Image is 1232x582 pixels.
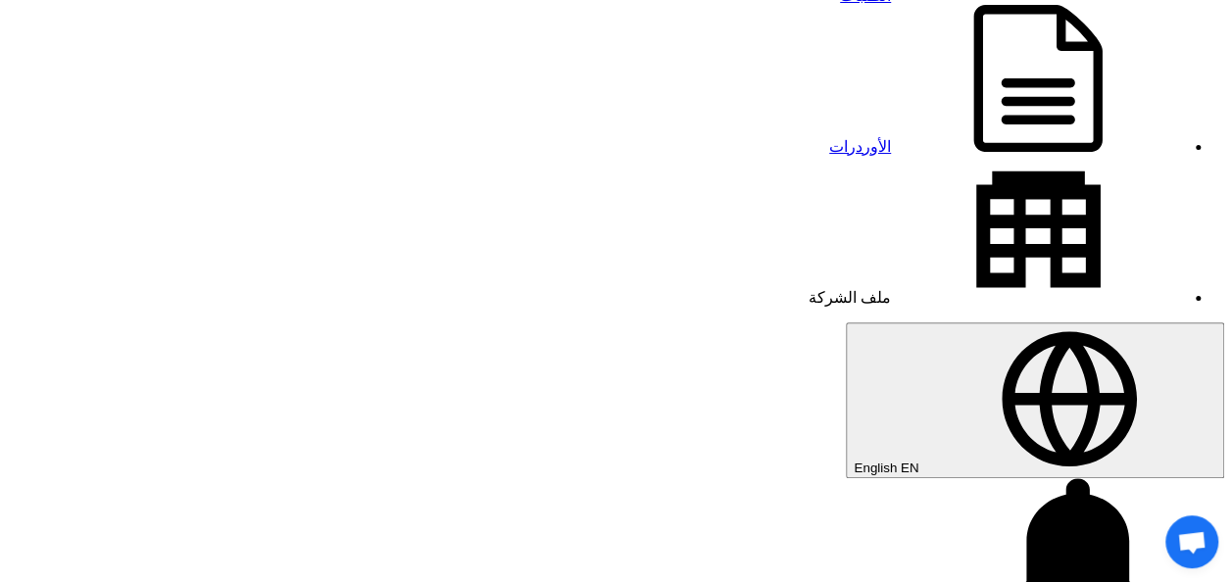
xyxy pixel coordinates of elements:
span: English [854,461,897,475]
span: EN [901,461,919,475]
button: English EN [846,322,1224,478]
a: ملف الشركة [809,289,1185,306]
a: الأوردرات [829,138,1185,155]
a: Open chat [1165,515,1218,568]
